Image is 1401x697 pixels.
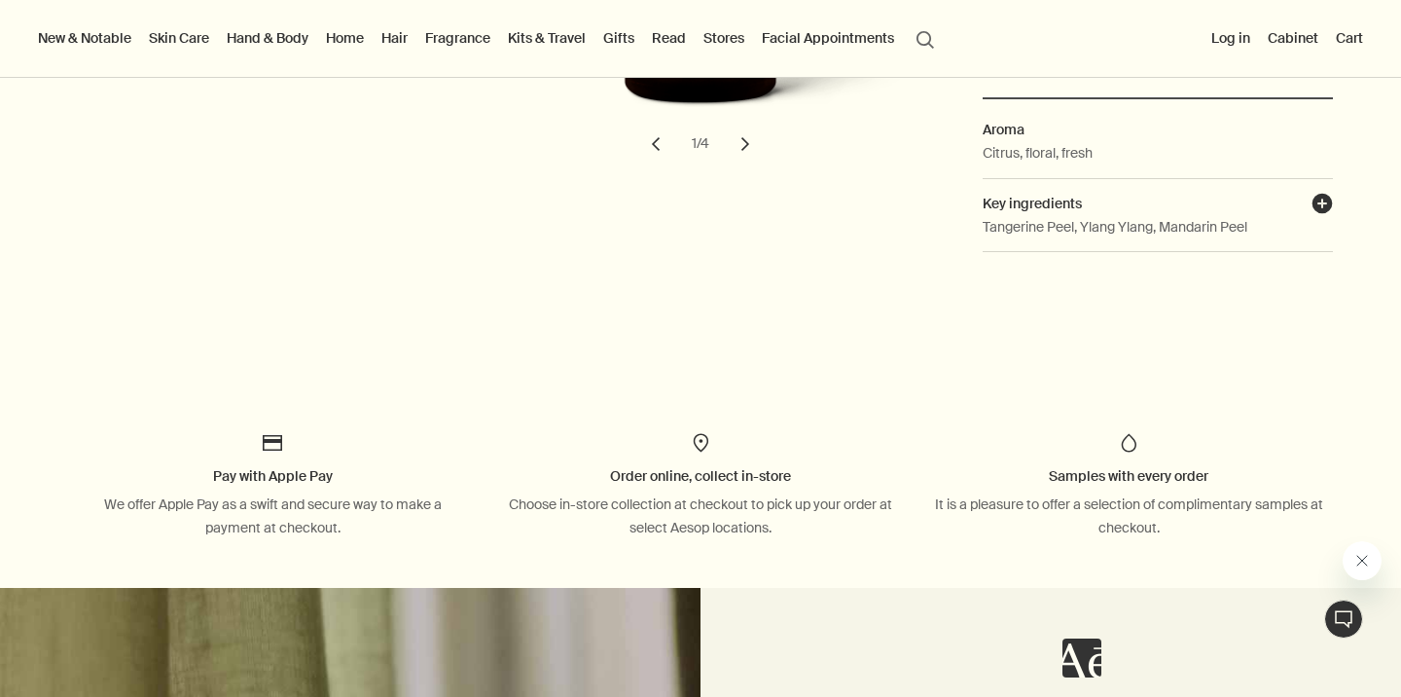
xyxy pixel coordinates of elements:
a: Home [322,25,368,51]
a: Kits & Travel [504,25,590,51]
a: Facial Appointments [758,25,898,51]
img: Icon of a droplet [1117,431,1140,455]
div: Choose in-store collection at checkout to pick up your order at select Aesop locations. [506,494,895,540]
p: Tangerine Peel, Ylang Ylang, Mandarin Peel [983,216,1247,238]
h1: Aesop [12,16,261,31]
button: Stores [700,25,748,51]
h2: Aroma [983,119,1333,140]
span: Samples with every order [1049,467,1208,485]
button: previous slide [634,123,677,165]
a: Cabinet [1264,25,1322,51]
span: Order online, collect in-store [610,467,791,485]
a: Read [648,25,690,51]
iframe: inget innehåll [1062,639,1101,678]
span: Key ingredients [983,195,1082,212]
a: Fragrance [421,25,494,51]
div: It is a pleasure to offer a selection of complimentary samples at checkout. [934,494,1323,540]
button: New & Notable [34,25,135,51]
img: Icon of a location pin [689,431,712,455]
button: next slide [724,123,767,165]
a: Hair [377,25,412,51]
a: Hand & Body [223,25,312,51]
div: We offer Apple Pay as a swift and secure way to make a payment at checkout. [78,494,467,540]
span: Pay with Apple Pay [213,467,333,485]
img: Card Icon [261,431,284,455]
button: Open search [908,19,943,56]
button: Cart [1332,25,1367,51]
a: Skin Care [145,25,213,51]
a: Gifts [599,25,638,51]
p: Citrus, floral, fresh [983,142,1093,164]
button: Key ingredients [1311,193,1333,220]
span: Our consultants are available now to offer personalised product advice. [12,41,244,95]
button: Log in [1207,25,1254,51]
div: Aesop säger "Our consultants are available now to offer personalised product advice.". Öppna medd... [1062,541,1382,678]
iframe: Stäng meddelande från Aesop [1343,541,1382,580]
